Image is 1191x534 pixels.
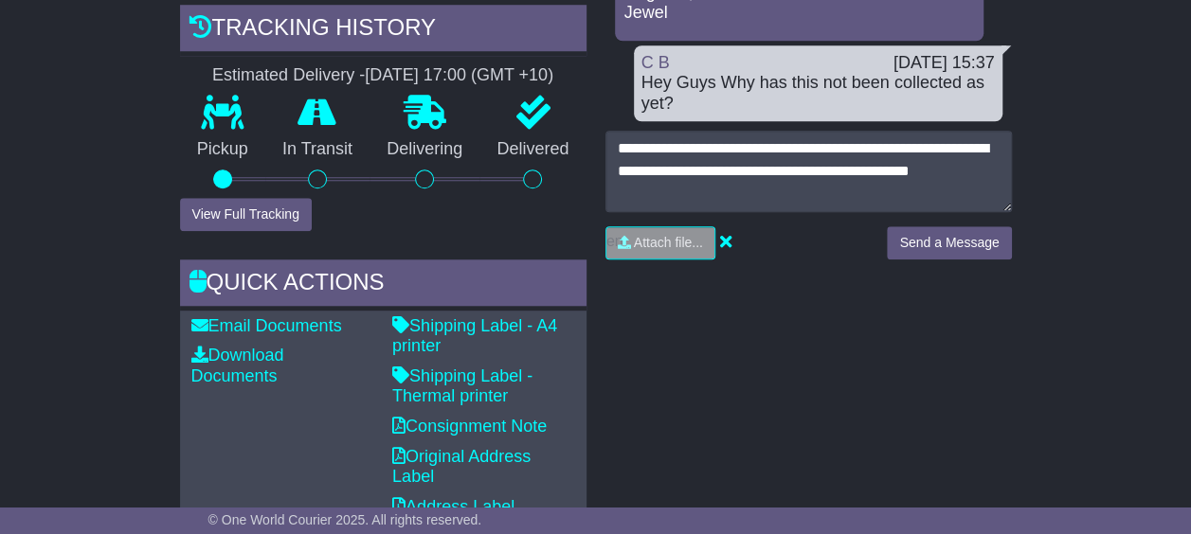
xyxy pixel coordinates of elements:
div: [DATE] 17:00 (GMT +10) [365,65,553,86]
a: Download Documents [191,346,284,385]
a: Email Documents [191,316,342,335]
button: Send a Message [887,226,1011,259]
a: Address Label [392,497,514,516]
div: Quick Actions [180,259,586,311]
p: Pickup [180,139,265,160]
p: In Transit [265,139,370,160]
p: Delivered [479,139,586,160]
button: View Full Tracking [180,198,312,231]
div: Hey Guys Why has this not been collected as yet? [641,73,995,114]
div: [DATE] 15:37 [893,53,995,74]
a: C B [641,53,670,72]
span: © One World Courier 2025. All rights reserved. [208,512,482,527]
a: Original Address Label [392,447,531,487]
a: Shipping Label - A4 printer [392,316,557,356]
div: Tracking history [180,5,586,56]
a: Consignment Note [392,417,547,436]
div: Estimated Delivery - [180,65,586,86]
p: Delivering [370,139,479,160]
a: Shipping Label - Thermal printer [392,366,532,406]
